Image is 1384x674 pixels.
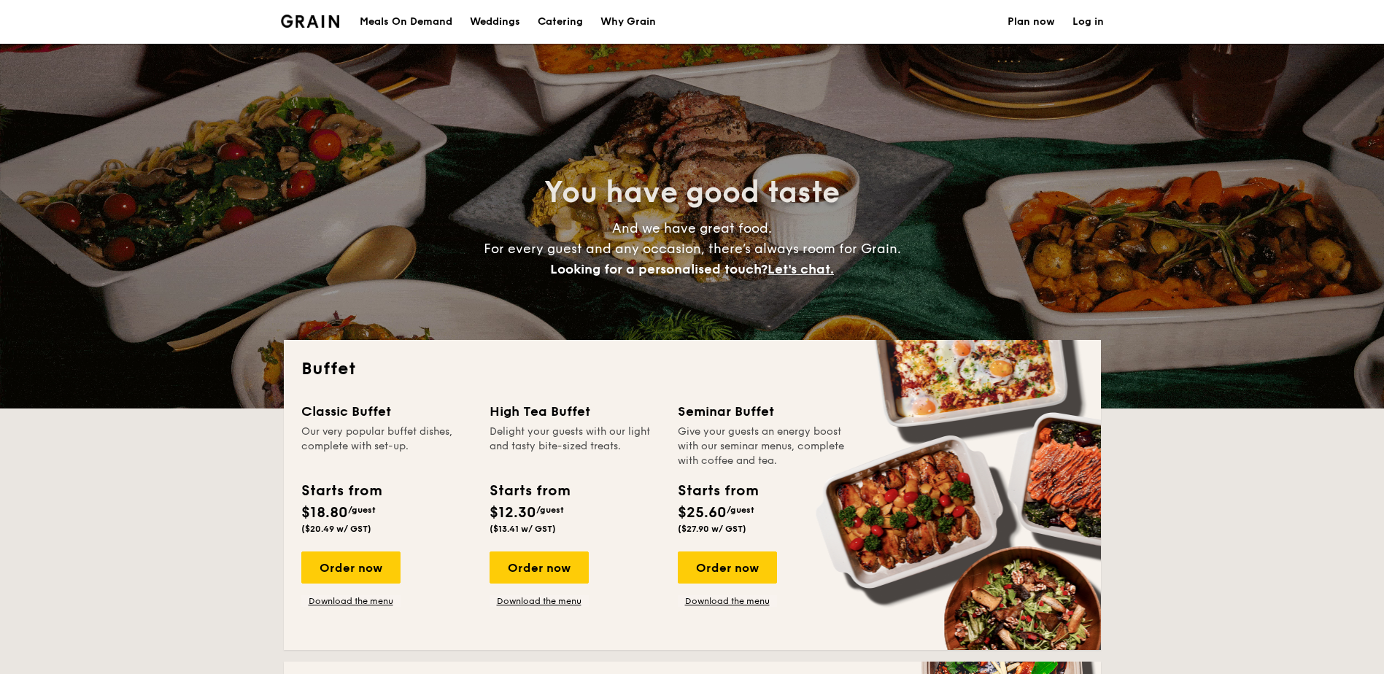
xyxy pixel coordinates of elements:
span: /guest [727,505,754,515]
div: Order now [678,551,777,584]
span: /guest [348,505,376,515]
a: Download the menu [490,595,589,607]
span: And we have great food. For every guest and any occasion, there’s always room for Grain. [484,220,901,277]
span: Let's chat. [768,261,834,277]
h2: Buffet [301,357,1083,381]
span: ($13.41 w/ GST) [490,524,556,534]
div: Our very popular buffet dishes, complete with set-up. [301,425,472,468]
div: Starts from [490,480,569,502]
span: You have good taste [544,175,840,210]
span: $25.60 [678,504,727,522]
div: Order now [301,551,401,584]
span: Looking for a personalised touch? [550,261,768,277]
div: Starts from [678,480,757,502]
span: $12.30 [490,504,536,522]
a: Download the menu [678,595,777,607]
span: ($27.90 w/ GST) [678,524,746,534]
span: $18.80 [301,504,348,522]
span: /guest [536,505,564,515]
div: Seminar Buffet [678,401,848,422]
div: Delight your guests with our light and tasty bite-sized treats. [490,425,660,468]
span: ($20.49 w/ GST) [301,524,371,534]
div: Order now [490,551,589,584]
a: Download the menu [301,595,401,607]
div: Classic Buffet [301,401,472,422]
div: High Tea Buffet [490,401,660,422]
img: Grain [281,15,340,28]
div: Give your guests an energy boost with our seminar menus, complete with coffee and tea. [678,425,848,468]
div: Starts from [301,480,381,502]
a: Logotype [281,15,340,28]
